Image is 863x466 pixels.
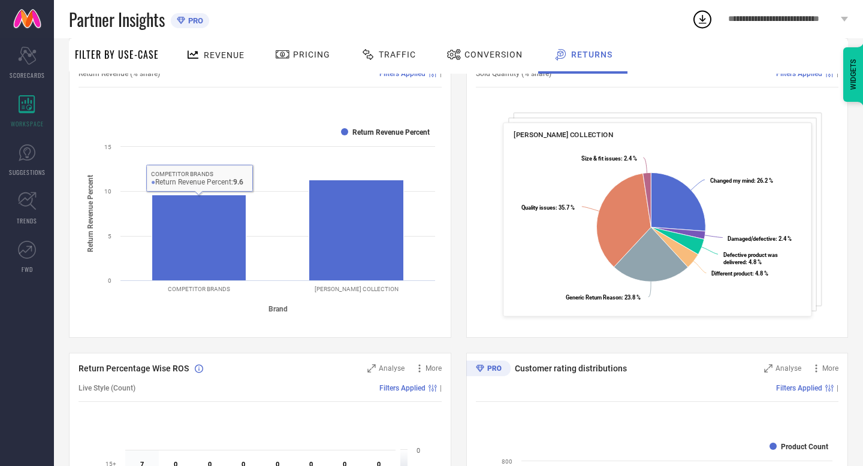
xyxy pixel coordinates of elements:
span: Live Style (Count) [79,384,135,392]
span: [PERSON_NAME] COLLECTION [514,131,613,139]
svg: Zoom [367,364,376,373]
tspan: Generic Return Reason [565,294,621,301]
span: More [822,364,838,373]
span: Partner Insights [69,7,165,32]
span: SCORECARDS [10,71,45,80]
span: FWD [22,265,33,274]
span: Pricing [293,50,330,59]
tspan: Changed my mind [710,177,753,184]
div: Open download list [692,8,713,30]
text: : 35.7 % [521,204,575,211]
text: COMPETITOR BRANDS [168,286,230,292]
span: Conversion [464,50,523,59]
tspan: Different product [711,270,752,277]
text: Product Count [781,443,828,451]
text: 5 [108,233,111,240]
span: Analyse [776,364,801,373]
span: Customer rating distributions [515,364,627,373]
tspan: Return Revenue Percent [86,175,95,252]
span: More [426,364,442,373]
text: : 2.4 % [581,155,637,162]
tspan: Quality issues [521,204,556,211]
text: 0 [417,447,420,455]
span: SUGGESTIONS [9,168,46,177]
text: 800 [502,458,512,465]
span: TRENDS [17,216,37,225]
span: Return Percentage Wise ROS [79,364,189,373]
text: 10 [104,188,111,195]
div: Premium [466,361,511,379]
text: : 26.2 % [710,177,773,184]
tspan: Brand [268,305,288,313]
tspan: Size & fit issues [581,155,621,162]
span: Traffic [379,50,416,59]
text: 0 [108,277,111,284]
text: : 4.8 % [723,252,777,265]
text: : 2.4 % [728,235,792,242]
span: Analyse [379,364,405,373]
text: Return Revenue Percent [352,128,430,137]
text: : 23.8 % [565,294,640,301]
span: | [440,384,442,392]
span: WORKSPACE [11,119,44,128]
span: Returns [571,50,612,59]
text: 15 [104,144,111,150]
svg: Zoom [764,364,773,373]
span: Revenue [204,50,245,60]
tspan: Defective product was delivered [723,252,777,265]
span: Filters Applied [776,384,822,392]
text: [PERSON_NAME] COLLECTION [315,286,399,292]
tspan: Damaged/defective [728,235,776,242]
span: PRO [185,16,203,25]
span: Filters Applied [379,384,426,392]
span: Filter By Use-Case [75,47,159,62]
text: : 4.8 % [711,270,768,277]
span: | [837,384,838,392]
